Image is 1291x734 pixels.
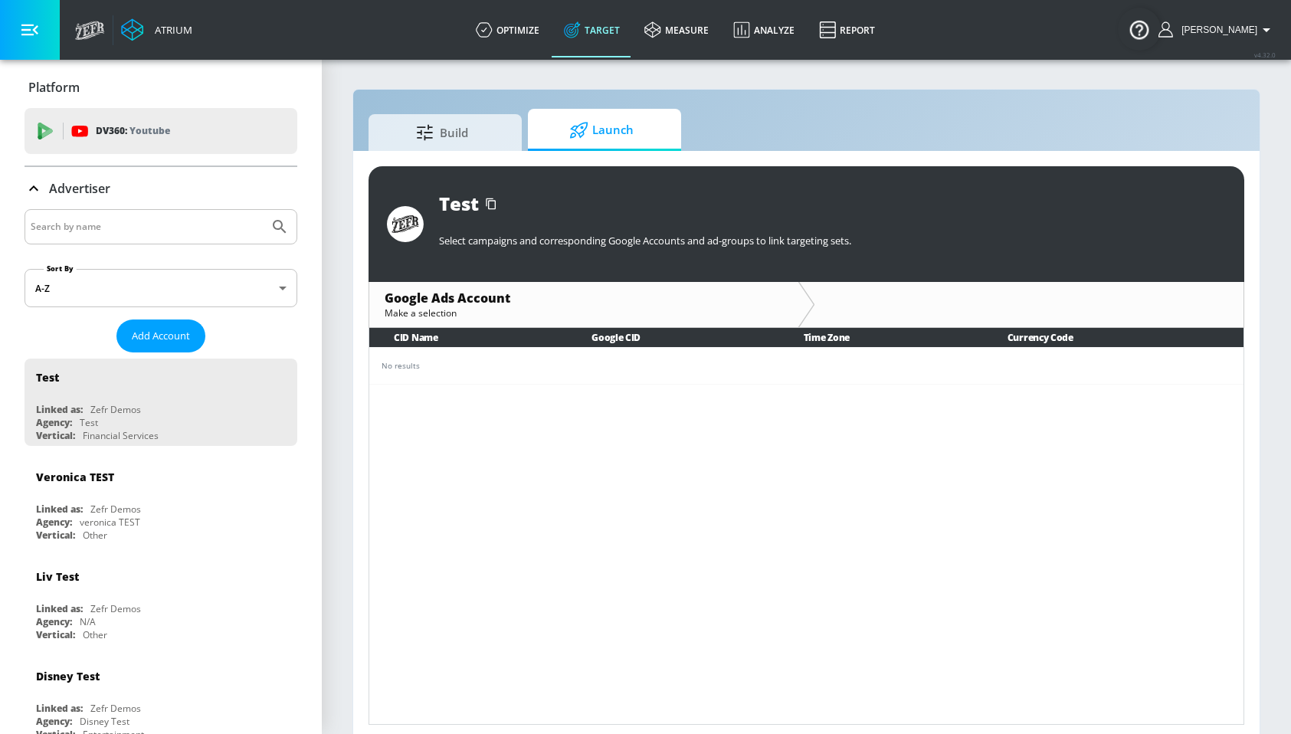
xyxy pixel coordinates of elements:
div: Agency: [36,615,72,628]
a: Target [552,2,632,57]
button: [PERSON_NAME] [1158,21,1276,39]
div: Zefr Demos [90,403,141,416]
div: Test [439,191,479,216]
span: Launch [543,112,660,149]
div: Linked as: [36,602,83,615]
div: Liv TestLinked as:Zefr DemosAgency:N/AVertical:Other [25,558,297,645]
div: Other [83,529,107,542]
div: Zefr Demos [90,602,141,615]
p: Youtube [129,123,170,139]
span: login as: uyen.hoang@zefr.com [1175,25,1257,35]
div: Test [36,370,59,385]
div: TestLinked as:Zefr DemosAgency:TestVertical:Financial Services [25,359,297,446]
div: Veronica TESTLinked as:Zefr DemosAgency:veronica TESTVertical:Other [25,458,297,546]
div: DV360: Youtube [25,108,297,154]
label: Sort By [44,264,77,274]
div: Agency: [36,516,72,529]
th: Currency Code [983,328,1243,347]
th: Google CID [567,328,779,347]
span: v 4.32.0 [1254,51,1276,59]
div: veronica TEST [80,516,140,529]
div: Vertical: [36,628,75,641]
th: Time Zone [779,328,983,347]
div: Veronica TEST [36,470,114,484]
button: Open Resource Center [1118,8,1161,51]
a: Report [807,2,887,57]
div: Linked as: [36,702,83,715]
p: Platform [28,79,80,96]
span: Add Account [132,327,190,345]
p: Select campaigns and corresponding Google Accounts and ad-groups to link targeting sets. [439,234,1226,247]
div: Google Ads AccountMake a selection [369,282,798,327]
div: Vertical: [36,529,75,542]
div: Other [83,628,107,641]
a: Analyze [721,2,807,57]
div: Disney Test [80,715,129,728]
div: No results [382,360,1231,372]
div: N/A [80,615,96,628]
div: Agency: [36,715,72,728]
div: Platform [25,66,297,109]
button: Add Account [116,319,205,352]
input: Search by name [31,217,263,237]
div: Advertiser [25,167,297,210]
div: Linked as: [36,403,83,416]
th: CID Name [369,328,567,347]
div: Disney Test [36,669,100,683]
div: Vertical: [36,429,75,442]
p: Advertiser [49,180,110,197]
div: Zefr Demos [90,503,141,516]
div: Make a selection [385,306,783,319]
div: Test [80,416,98,429]
span: Build [384,114,500,151]
div: Atrium [149,23,192,37]
div: Zefr Demos [90,702,141,715]
div: Google Ads Account [385,290,783,306]
a: optimize [464,2,552,57]
a: Atrium [121,18,192,41]
div: Linked as: [36,503,83,516]
div: Agency: [36,416,72,429]
div: Financial Services [83,429,159,442]
a: measure [632,2,721,57]
p: DV360: [96,123,170,139]
div: Liv Test [36,569,79,584]
div: A-Z [25,269,297,307]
